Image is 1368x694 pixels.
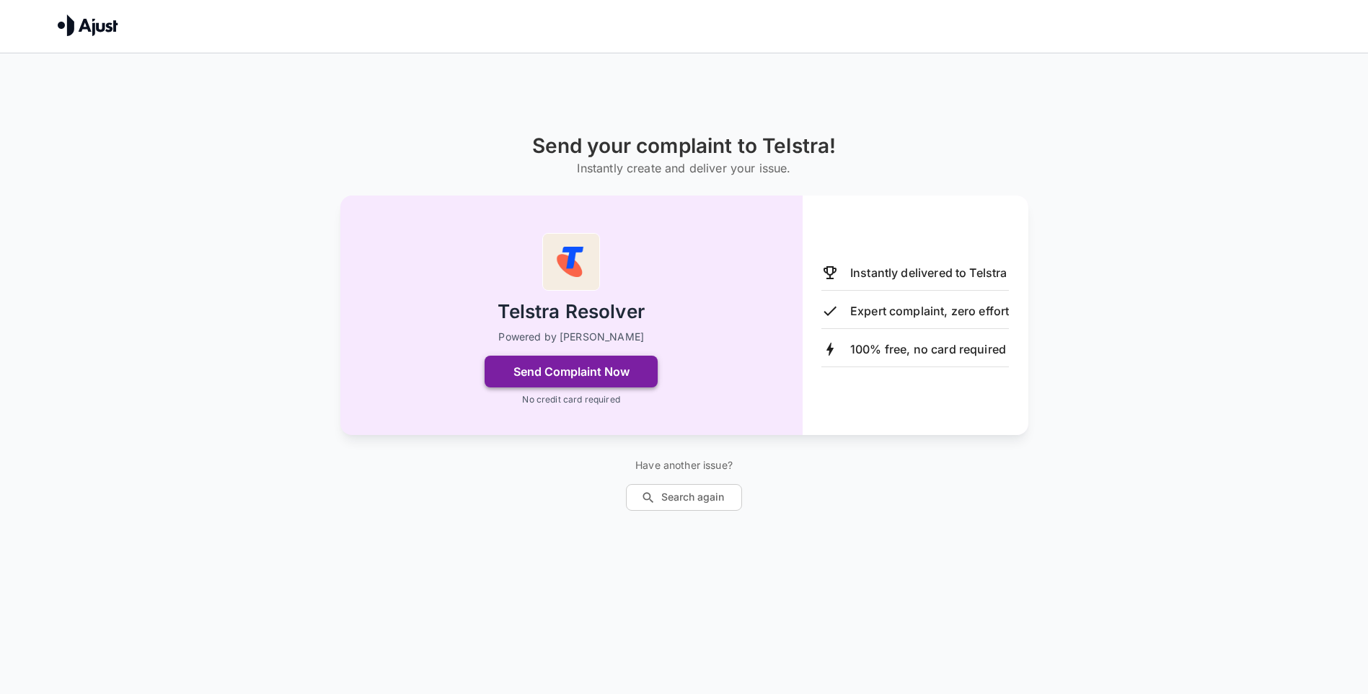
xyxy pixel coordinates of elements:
[850,264,1007,281] p: Instantly delivered to Telstra
[485,356,658,387] button: Send Complaint Now
[58,14,118,36] img: Ajust
[542,233,600,291] img: Telstra
[532,134,837,158] h1: Send your complaint to Telstra!
[850,341,1006,358] p: 100% free, no card required
[626,484,742,511] button: Search again
[498,330,644,344] p: Powered by [PERSON_NAME]
[850,302,1009,320] p: Expert complaint, zero effort
[532,158,837,178] h6: Instantly create and deliver your issue.
[522,393,619,406] p: No credit card required
[498,299,644,325] h2: Telstra Resolver
[626,458,742,473] p: Have another issue?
